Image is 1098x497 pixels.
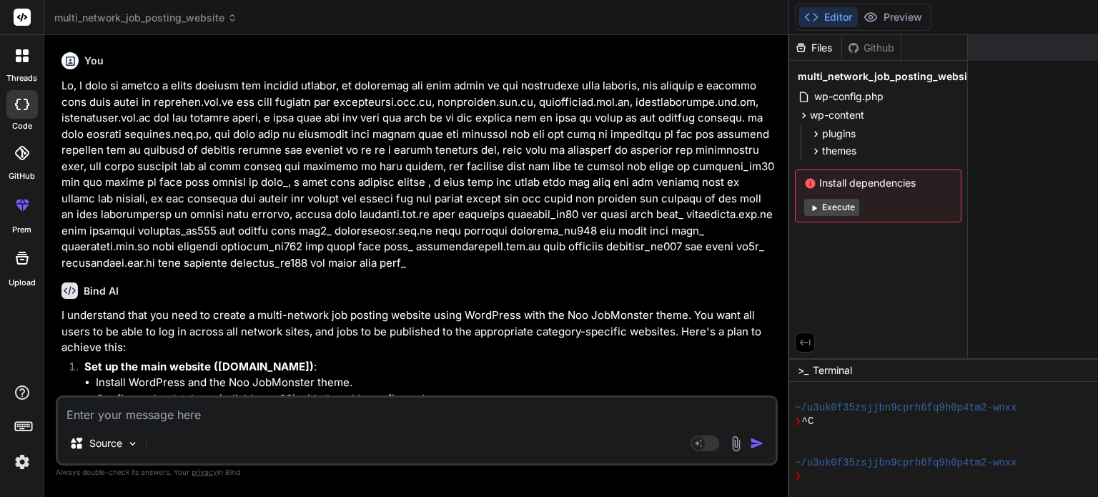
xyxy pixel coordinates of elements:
li: Configure the database (reliable_wp28) with the table prefix wpdq_. [96,391,775,408]
button: Execute [804,199,859,216]
label: code [12,120,32,132]
p: Lo, I dolo si ametco a elits doeiusm tem incidid utlabor, et doloremag ali enim admin ve qui nost... [61,78,775,271]
p: : [84,359,775,375]
span: wp-content [810,108,864,122]
button: Preview [858,7,928,27]
img: Pick Models [127,438,139,450]
span: Terminal [813,363,852,378]
button: Editor [798,7,858,27]
p: Source [89,436,122,451]
span: multi_network_job_posting_website [54,11,237,25]
div: Files [789,41,841,55]
img: attachment [728,436,744,452]
p: I understand that you need to create a multi-network job posting website using WordPress with the... [61,307,775,356]
label: Upload [9,277,36,289]
label: prem [12,224,31,236]
span: plugins [822,127,856,141]
span: themes [822,144,856,158]
p: Always double-check its answers. Your in Bind [56,466,778,479]
strong: Set up the main website ([DOMAIN_NAME]) [84,360,314,373]
span: wp-config.php [813,88,885,105]
label: threads [6,72,37,84]
label: GitHub [9,170,35,182]
span: ^C [802,415,814,428]
h6: You [84,54,104,68]
img: settings [10,450,34,474]
span: multi_network_job_posting_website [798,69,976,84]
span: ❯ [795,415,802,428]
span: ~/u3uk0f35zsjjbn9cprh6fq9h0p4tm2-wnxx [795,456,1017,470]
span: >_ [798,363,808,378]
span: ~/u3uk0f35zsjjbn9cprh6fq9h0p4tm2-wnxx [795,401,1017,415]
span: ❯ [795,470,802,483]
div: Github [842,41,901,55]
span: privacy [192,468,217,476]
img: icon [750,436,764,451]
span: Install dependencies [804,176,952,190]
h6: Bind AI [84,284,119,298]
li: Install WordPress and the Noo JobMonster theme. [96,375,775,391]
